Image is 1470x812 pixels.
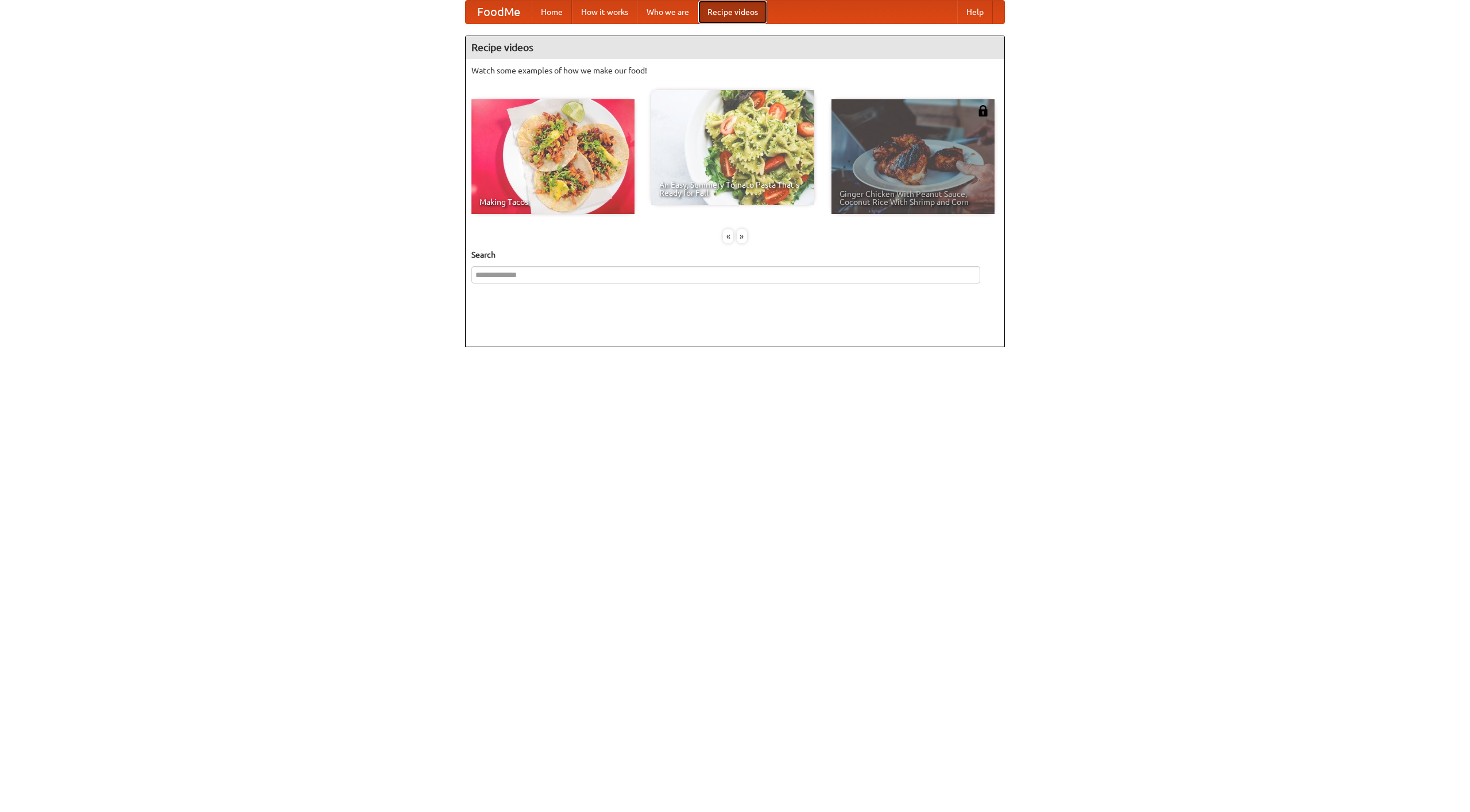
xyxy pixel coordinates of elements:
span: An Easy, Summery Tomato Pasta That's Ready for Fall [659,181,806,197]
div: » [737,229,747,243]
p: Watch some examples of how we make our food! [471,65,999,76]
a: FoodMe [466,1,532,24]
a: Home [532,1,572,24]
a: Who we are [637,1,698,24]
div: « [723,229,733,243]
a: Recipe videos [698,1,767,24]
a: Making Tacos [471,99,635,214]
img: 483408.png [977,105,989,116]
span: Making Tacos [479,198,626,206]
h4: Recipe videos [466,36,1004,59]
a: An Easy, Summery Tomato Pasta That's Ready for Fall [651,90,814,205]
a: How it works [572,1,637,24]
h5: Search [471,249,999,261]
a: Help [957,1,993,24]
